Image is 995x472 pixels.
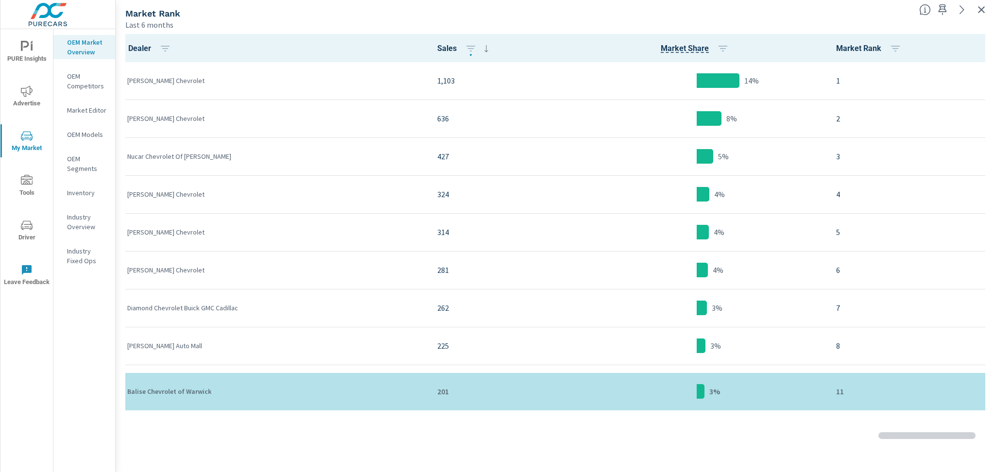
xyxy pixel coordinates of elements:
p: 3% [710,340,721,352]
p: Industry Overview [67,212,107,232]
p: 4% [714,226,724,238]
p: 427 [437,151,557,162]
p: OEM Models [67,130,107,139]
p: 8% [726,113,737,124]
p: Balise Chevrolet of Warwick [127,387,422,396]
p: 281 [437,264,557,276]
p: [PERSON_NAME] Chevrolet [127,114,422,123]
p: 3% [712,302,722,314]
span: PURE Insights [3,41,50,65]
p: [PERSON_NAME] Chevrolet [127,265,422,275]
p: [PERSON_NAME] Chevrolet [127,227,422,237]
p: [PERSON_NAME] Chevrolet [127,189,422,199]
span: Market Rank shows you how you rank, in terms of sales, to other dealerships in your market. “Mark... [919,4,931,16]
span: Dealer Sales / Total Market Sales. [Market = within dealer PMA (or 60 miles if no PMA is defined)... [661,43,709,54]
p: 8 [836,340,983,352]
p: 14% [744,75,759,86]
p: 6 [836,264,983,276]
p: 1 [836,75,983,86]
span: Sales [437,43,492,54]
p: 5 [836,226,983,238]
p: 225 [437,340,557,352]
div: Industry Overview [53,210,115,234]
span: My Market [3,130,50,154]
a: See more details in report [954,2,970,17]
p: 201 [437,386,557,397]
span: Leave Feedback [3,264,50,288]
h5: Market Rank [125,8,180,18]
div: OEM Models [53,127,115,142]
p: 262 [437,302,557,314]
p: [PERSON_NAME] Chevrolet [127,76,422,85]
p: 7 [836,302,983,314]
p: 4% [713,264,723,276]
div: nav menu [0,29,53,297]
p: Market Editor [67,105,107,115]
p: 3% [709,386,720,397]
p: 5% [718,151,729,162]
div: OEM Market Overview [53,35,115,59]
span: Market Share [661,43,733,54]
span: Advertise [3,85,50,109]
span: Save this to your personalized report [935,2,950,17]
div: Industry Fixed Ops [53,244,115,268]
p: Inventory [67,188,107,198]
p: 324 [437,188,557,200]
p: 314 [437,226,557,238]
p: OEM Market Overview [67,37,107,57]
p: 2 [836,113,983,124]
p: Industry Fixed Ops [67,246,107,266]
p: Nucar Chevrolet Of [PERSON_NAME] [127,152,422,161]
div: OEM Competitors [53,69,115,93]
span: Dealer [128,43,175,54]
div: Inventory [53,185,115,200]
p: 636 [437,113,557,124]
p: 3 [836,151,983,162]
p: 11 [836,386,983,397]
p: [PERSON_NAME] Auto Mall [127,341,422,351]
p: Diamond Chevrolet Buick GMC Cadillac [127,303,422,313]
p: 4% [714,188,725,200]
p: 4 [836,188,983,200]
button: Exit Fullscreen [974,2,989,17]
div: Market Editor [53,103,115,118]
span: Tools [3,175,50,199]
p: OEM Competitors [67,71,107,91]
div: OEM Segments [53,152,115,176]
p: OEM Segments [67,154,107,173]
p: Last 6 months [125,19,173,31]
span: Driver [3,219,50,243]
span: Market Rank [836,43,905,54]
p: 1,103 [437,75,557,86]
